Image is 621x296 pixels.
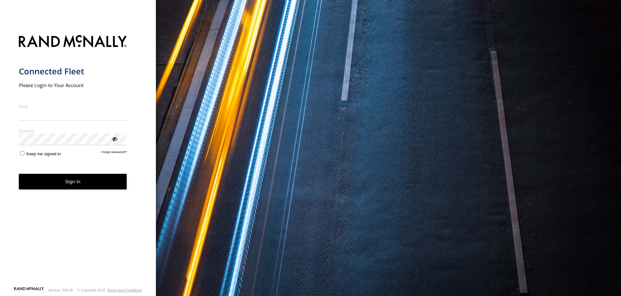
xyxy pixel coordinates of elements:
[19,128,127,133] label: Password
[48,288,73,292] div: Version: 306.00
[19,66,127,77] h1: Connected Fleet
[19,104,127,109] label: Email
[111,135,118,142] div: ViewPassword
[19,174,127,190] button: Sign in
[20,151,24,155] input: Keep me signed in
[19,34,127,50] img: Rand McNally
[108,288,142,292] a: Terms and Conditions
[19,82,127,88] h2: Please Login to Your Account
[26,151,61,156] span: Keep me signed in
[19,31,137,286] form: main
[14,287,44,293] a: Visit our Website
[102,150,127,156] a: Forgot password?
[77,288,142,292] div: © Copyright 2025 -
